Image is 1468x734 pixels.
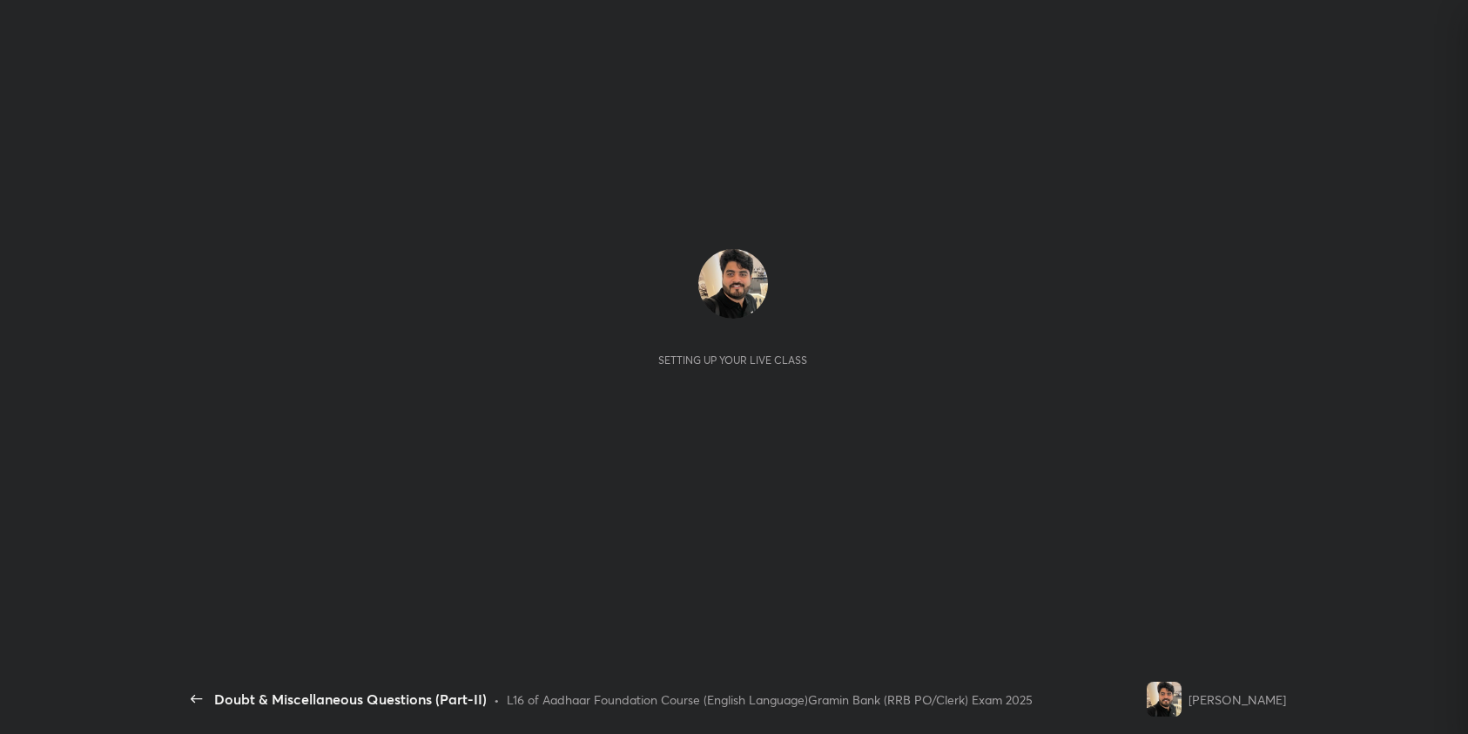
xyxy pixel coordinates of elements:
div: Setting up your live class [658,354,807,367]
div: Doubt & Miscellaneous Questions (Part-II) [214,689,487,710]
img: b87df48e8e3e4776b08b5382e1f15f07.jpg [1147,682,1182,717]
div: [PERSON_NAME] [1189,690,1286,709]
img: b87df48e8e3e4776b08b5382e1f15f07.jpg [698,249,768,319]
div: • [494,690,500,709]
div: L16 of Aadhaar Foundation Course (English Language)Gramin Bank (RRB PO/Clerk) Exam 2025 [507,690,1033,709]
